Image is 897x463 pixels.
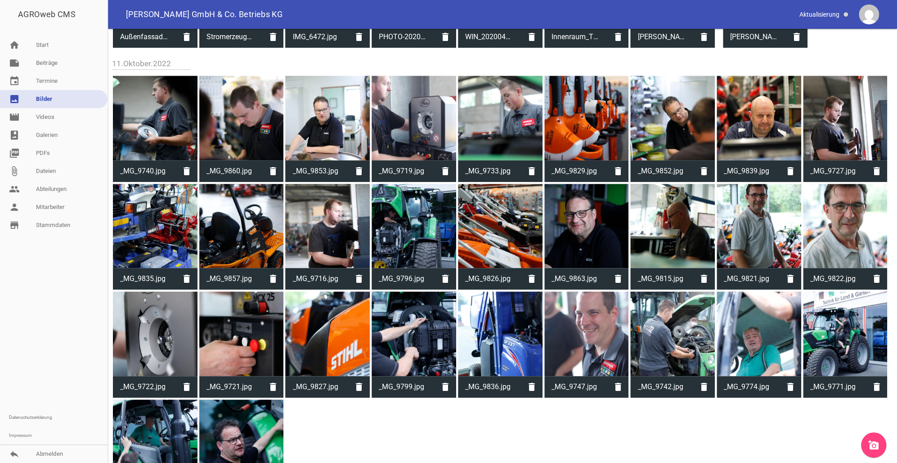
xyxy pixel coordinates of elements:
[693,160,715,182] i: delete
[521,26,543,48] i: delete
[693,376,715,398] i: delete
[607,26,628,48] i: delete
[348,26,370,48] i: delete
[9,130,20,141] i: photo_album
[630,375,693,399] span: _MG_9742.jpg
[868,440,879,450] i: add_a_photo
[285,25,348,49] span: IMG_6472.jpg
[372,25,435,49] span: PHOTO-2020-04-02-15-49-28.jpg
[112,58,893,70] h2: 11.Oktober.2022
[126,10,283,18] span: [PERSON_NAME] GmbH & Co. Betriebs KG
[176,160,197,182] i: delete
[285,375,348,399] span: _MG_9827.jpg
[717,375,780,399] span: _MG_9774.jpg
[544,267,607,291] span: _MG_9863.jpg
[9,76,20,86] i: event
[176,268,197,290] i: delete
[372,267,435,291] span: _MG_9796.jpg
[9,449,20,459] i: reply
[9,94,20,104] i: image
[348,268,370,290] i: delete
[693,26,715,48] i: delete
[866,160,887,182] i: delete
[176,376,197,398] i: delete
[458,267,521,291] span: _MG_9826.jpg
[544,25,607,49] span: Innenraum_Theke im Rücken zur Stihlseite.jpg
[9,202,20,213] i: person
[435,26,456,48] i: delete
[521,376,543,398] i: delete
[262,268,283,290] i: delete
[803,159,866,183] span: _MG_9727.jpg
[348,376,370,398] i: delete
[372,375,435,399] span: _MG_9799.jpg
[458,25,521,49] span: WIN_20200402_15_24_50_Pro.jpg
[9,166,20,177] i: attach_file
[9,40,20,50] i: home
[693,268,715,290] i: delete
[435,160,456,182] i: delete
[780,376,801,398] i: delete
[262,160,283,182] i: delete
[866,376,887,398] i: delete
[9,184,20,195] i: people
[262,376,283,398] i: delete
[285,267,348,291] span: _MG_9716.jpg
[786,26,807,48] i: delete
[262,26,283,48] i: delete
[113,159,176,183] span: _MG_9740.jpg
[113,267,176,291] span: _MG_9835.jpg
[9,112,20,123] i: movie
[544,159,607,183] span: _MG_9829.jpg
[607,160,628,182] i: delete
[630,267,693,291] span: _MG_9815.jpg
[348,160,370,182] i: delete
[521,268,543,290] i: delete
[199,267,262,291] span: _MG_9857.jpg
[176,26,197,48] i: delete
[717,159,780,183] span: _MG_9839.jpg
[544,375,607,399] span: _MG_9747.jpg
[607,268,628,290] i: delete
[435,376,456,398] i: delete
[803,375,866,399] span: _MG_9771.jpg
[803,267,866,291] span: _MG_9822.jpg
[372,159,435,183] span: _MG_9719.jpg
[199,375,262,399] span: _MG_9721.jpg
[285,159,348,183] span: _MG_9853.jpg
[9,220,20,231] i: store_mall_directory
[630,159,693,183] span: _MG_9852.jpg
[458,375,521,399] span: _MG_9836.jpg
[199,159,262,183] span: _MG_9860.jpg
[113,25,176,49] span: Außenfassade 08.04.2020.jpg
[630,25,693,49] span: Braun Luftaufnahme.jpg
[723,25,786,49] span: Richard Passon.jpg
[607,376,628,398] i: delete
[199,25,262,49] span: Stromerzeuger Front.jpg
[9,58,20,68] i: note
[866,268,887,290] i: delete
[113,375,176,399] span: _MG_9722.jpg
[458,159,521,183] span: _MG_9733.jpg
[717,267,780,291] span: _MG_9821.jpg
[780,160,801,182] i: delete
[9,148,20,159] i: picture_as_pdf
[780,268,801,290] i: delete
[435,268,456,290] i: delete
[521,160,543,182] i: delete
